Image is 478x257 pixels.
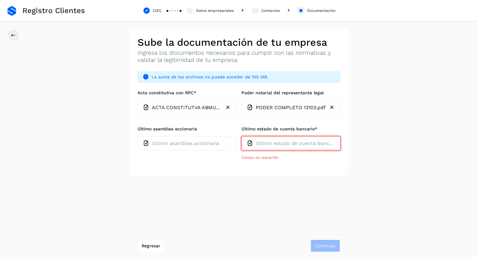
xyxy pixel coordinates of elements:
[315,244,336,248] span: Continuar
[138,49,340,64] p: Ingresa los documentos necesarios para cumplir con las normativas y validar la legitimidad de tu ...
[138,240,164,252] button: Regresar
[138,90,237,96] label: Acta constitutiva con RPC
[153,8,162,13] div: CIEC
[138,36,340,48] h2: Sube la documentación de tu empresa
[241,155,279,160] span: Campo es requerido
[241,126,340,132] label: Último estado de cuenta bancario
[138,126,237,132] label: Último asamblea accionaria
[307,8,335,13] div: Documentación
[22,6,85,15] span: Registro Clientes
[311,240,340,252] button: Continuar
[152,140,219,146] p: Último asamblea accionaria
[196,8,234,13] div: Datos empresariales
[329,104,335,110] button: PODER COMPLETO 13103.pdf
[152,74,335,80] span: La suma de los archivos no puede exceder de 100 MB.
[256,105,326,110] p: PODER COMPLETO 13103.pdf
[142,244,160,248] span: Regresar
[256,140,335,146] p: Último estado de cuenta bancario
[152,105,222,110] p: ACTA CONSTITUTVA ABMUSS REG PUBLICO.pdf
[225,104,231,110] button: ACTA CONSTITUTVA ABMUSS REG PUBLICO.pdf
[261,8,280,13] div: Contactos
[241,90,340,96] label: Poder notarial del representante legal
